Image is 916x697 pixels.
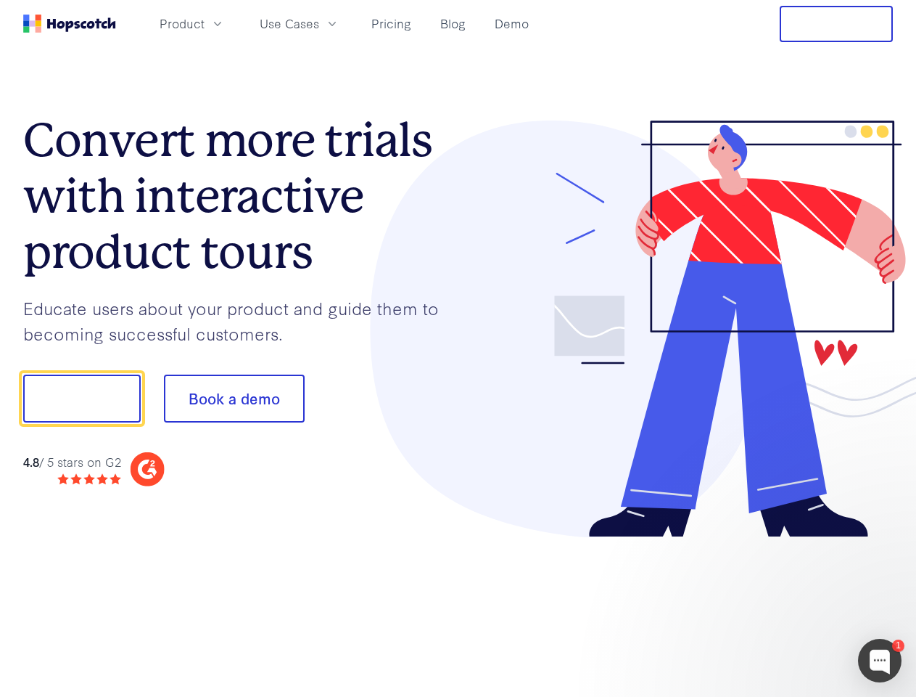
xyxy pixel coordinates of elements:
a: Blog [434,12,471,36]
h1: Convert more trials with interactive product tours [23,113,458,280]
button: Use Cases [251,12,348,36]
p: Educate users about your product and guide them to becoming successful customers. [23,295,458,346]
a: Home [23,15,116,33]
button: Free Trial [780,6,893,42]
a: Pricing [366,12,417,36]
span: Use Cases [260,15,319,33]
div: / 5 stars on G2 [23,453,121,471]
span: Product [160,15,205,33]
div: 1 [892,640,904,652]
button: Show me! [23,375,141,423]
strong: 4.8 [23,453,39,470]
button: Product [151,12,234,36]
button: Book a demo [164,375,305,423]
a: Demo [489,12,535,36]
